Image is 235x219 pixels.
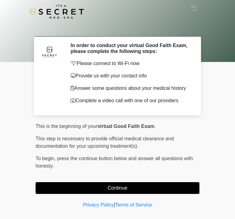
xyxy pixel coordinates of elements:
a: Terms of Service [115,202,152,208]
strong: virtual Good Faith Exam [97,124,154,129]
h2: In order to conduct your virtual Good Faith Exam, please complete the following steps: [70,42,190,54]
p: Please connect to Wi-Fi now [70,60,190,67]
span: This step is necessary to provide official medical clearance and documentation for your upcoming ... [36,136,174,149]
a: Privacy Policy [83,202,114,208]
button: Continue [36,182,199,194]
span: . [154,124,156,129]
h1: ‎ ‎ [31,22,204,34]
p: Complete a video call with one of our providers [70,97,190,104]
p: Answer some questions about your medical history [70,85,190,92]
img: It's A Secret Med Spa Logo [29,5,84,19]
a: | [114,202,115,208]
span: This is the beginning of your [36,124,97,129]
img: Agent Avatar [40,42,59,61]
span: To begin, [36,156,57,161]
p: Provide us with your contact info [70,72,190,80]
span: press the continue button below and answer all questions with honesty. [36,156,193,169]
